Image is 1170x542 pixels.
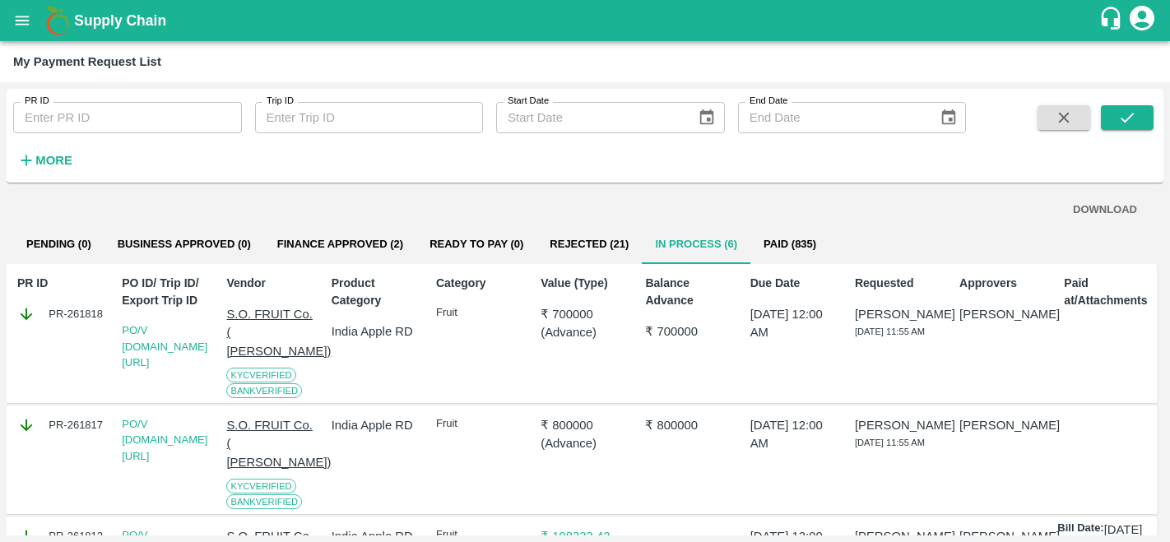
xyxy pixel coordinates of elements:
[750,305,839,342] p: [DATE] 12:00 AM
[255,102,484,133] input: Enter Trip ID
[855,438,925,447] span: [DATE] 11:55 AM
[645,322,734,340] p: ₹ 700000
[122,324,207,368] a: PO/V [DOMAIN_NAME][URL]
[17,416,106,434] div: PR-261817
[3,2,41,39] button: open drawer
[541,275,629,292] p: Value (Type)
[541,416,629,434] p: ₹ 800000
[750,225,829,264] button: Paid (835)
[855,305,944,323] p: [PERSON_NAME]
[933,102,964,133] button: Choose date
[645,416,734,434] p: ₹ 800000
[750,95,787,108] label: End Date
[1127,3,1157,38] div: account of current user
[226,305,315,360] p: S.O. FRUIT Co. ( [PERSON_NAME])
[25,95,49,108] label: PR ID
[1098,6,1127,35] div: customer-support
[13,225,104,264] button: Pending (0)
[541,305,629,323] p: ₹ 700000
[508,95,549,108] label: Start Date
[496,102,685,133] input: Start Date
[17,275,106,292] p: PR ID
[436,416,525,432] p: Fruit
[17,305,106,323] div: PR-261818
[855,327,925,336] span: [DATE] 11:55 AM
[226,416,315,471] p: S.O. FRUIT Co. ( [PERSON_NAME])
[855,416,944,434] p: [PERSON_NAME]
[541,323,629,341] p: ( Advance )
[541,434,629,452] p: ( Advance )
[332,275,420,309] p: Product Category
[332,322,420,340] p: India Apple RD
[226,275,315,292] p: Vendor
[13,51,161,72] div: My Payment Request List
[332,416,420,434] p: India Apple RD
[1057,521,1103,539] p: Bill Date:
[226,479,295,493] span: KYC Verified
[226,494,302,509] span: Bank Verified
[750,275,839,292] p: Due Date
[1066,196,1144,225] button: DOWNLOAD
[104,225,264,264] button: Business Approved (0)
[1064,275,1153,309] p: Paid at/Attachments
[436,305,525,321] p: Fruit
[750,416,839,453] p: [DATE] 12:00 AM
[226,368,295,382] span: KYC Verified
[35,154,72,167] strong: More
[226,383,302,398] span: Bank Verified
[959,275,1048,292] p: Approvers
[41,4,74,37] img: logo
[122,418,207,462] a: PO/V [DOMAIN_NAME][URL]
[1104,521,1143,539] p: [DATE]
[122,275,211,309] p: PO ID/ Trip ID/ Export Trip ID
[436,275,525,292] p: Category
[416,225,536,264] button: Ready To Pay (0)
[264,225,416,264] button: Finance Approved (2)
[536,225,642,264] button: Rejected (21)
[691,102,722,133] button: Choose date
[959,416,1048,434] p: [PERSON_NAME]
[959,305,1048,323] p: [PERSON_NAME]
[645,275,734,309] p: Balance Advance
[738,102,926,133] input: End Date
[74,12,166,29] b: Supply Chain
[267,95,294,108] label: Trip ID
[855,275,944,292] p: Requested
[642,225,750,264] button: In Process (6)
[74,9,1098,32] a: Supply Chain
[13,102,242,133] input: Enter PR ID
[13,146,77,174] button: More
